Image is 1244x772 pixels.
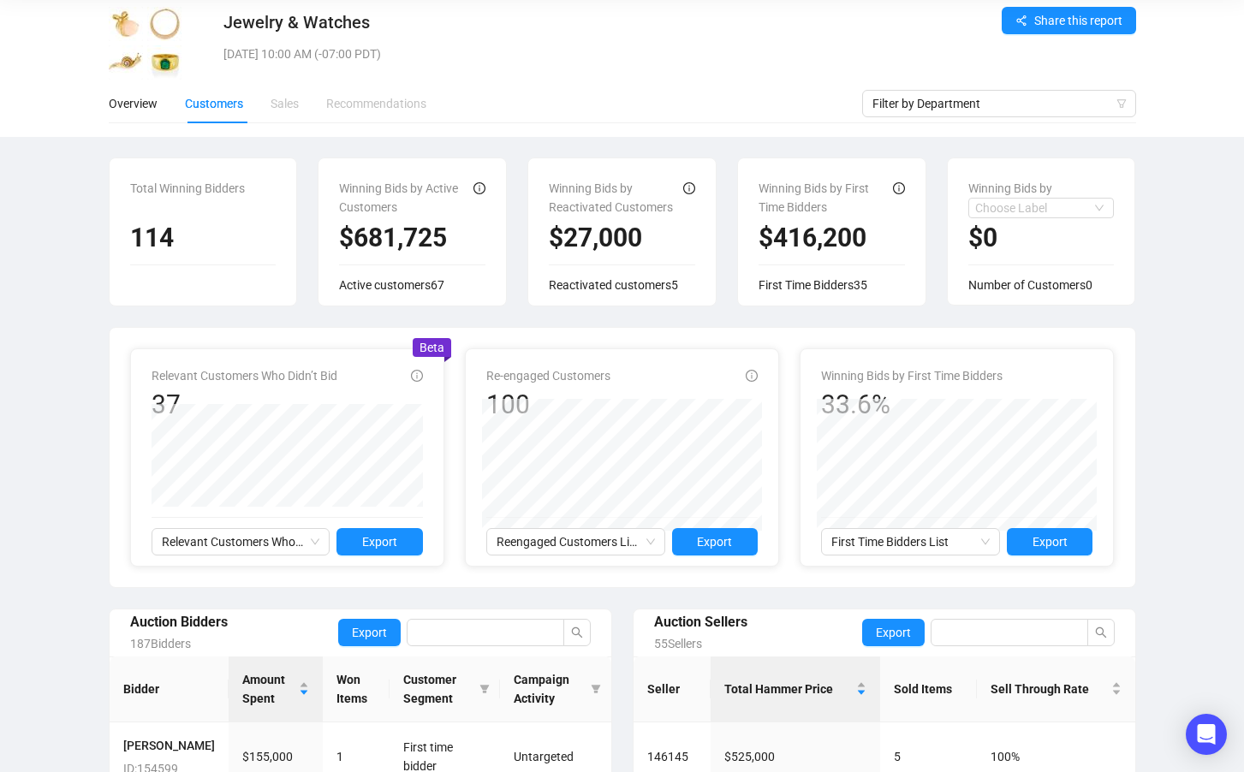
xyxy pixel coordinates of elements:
div: Winning Bids by Active Customers [339,179,473,211]
th: Total Hammer Price [711,656,880,722]
button: Export [862,619,925,646]
span: info-circle [746,370,758,382]
span: Export [1033,532,1068,551]
span: Re-engaged Customers [486,369,610,383]
h2: $681,725 [339,222,485,254]
img: 2_01.jpg [147,7,182,41]
span: info-circle [683,182,695,194]
span: Active customers 67 [339,278,444,292]
h4: [PERSON_NAME] [123,736,215,755]
button: Share this report [1002,7,1136,34]
img: 4_01.jpg [147,45,182,80]
th: Won Items [323,656,390,722]
span: Winning Bids by [968,181,1052,195]
span: search [1095,627,1107,638]
span: Amount Spent [242,670,296,708]
span: Export [876,623,911,642]
div: Sales [271,94,299,113]
span: First Time Bidders List [831,529,990,555]
span: search [571,627,583,638]
span: Sell Through Rate [991,680,1107,698]
img: 1_01.jpg [109,7,143,41]
button: Export [672,528,758,555]
span: First Time Bidders 35 [759,278,867,292]
span: info-circle [893,182,905,194]
span: Winning Bids by First Time Bidders [821,369,1003,383]
h2: $27,000 [549,222,695,254]
th: Sell Through Rate [977,656,1134,722]
div: Winning Bids by Reactivated Customers [549,179,683,211]
span: share-alt [1015,15,1027,27]
span: filter [476,667,493,711]
th: Amount Spent [229,656,324,722]
span: info-circle [473,182,485,194]
span: Relevant Customers Who Didn’t Bid [152,369,337,383]
span: Reactivated customers 5 [549,278,678,292]
div: Jewelry & Watches [223,10,854,34]
img: 3_01.jpg [109,45,143,80]
div: Winning Bids by First Time Bidders [759,179,893,211]
span: filter [479,684,490,694]
div: Auction Bidders [130,611,338,632]
div: Auction Sellers [654,611,862,632]
span: filter [591,684,601,694]
div: Open Intercom Messenger [1186,714,1227,755]
h2: $416,200 [759,222,905,254]
span: Reengaged Customers List [497,529,655,555]
button: Export [1007,528,1092,555]
button: Export [336,528,422,555]
span: info-circle [411,370,423,382]
div: [DATE] 10:00 AM (-07:00 PDT) [223,45,854,63]
h2: $0 [968,222,1115,254]
span: Share this report [1034,11,1122,30]
span: Export [362,532,397,551]
span: Export [352,623,387,642]
div: 33.6% [821,389,1003,421]
span: Total Hammer Price [724,680,853,698]
span: filter [587,667,604,711]
div: Total Winning Bidders [130,179,277,211]
span: Filter by Department [872,91,1126,116]
div: 37 [152,389,337,421]
span: Campaign Activity [514,670,583,708]
th: Bidder [110,656,229,722]
span: Export [697,532,732,551]
div: Overview [109,94,158,113]
span: Customer Segment [403,670,473,708]
span: Relevant Customers Who Didn’t Bid [162,529,320,555]
div: Customers [185,94,243,113]
h2: 114 [130,222,277,254]
span: 55 Sellers [654,637,702,650]
button: Export [338,619,401,646]
span: Number of Customers 0 [968,278,1092,292]
span: 187 Bidders [130,637,191,650]
th: Sold Items [880,656,977,722]
div: Recommendations [326,94,426,113]
span: Beta [420,341,444,354]
div: 100 [486,389,610,421]
th: Seller [634,656,711,722]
